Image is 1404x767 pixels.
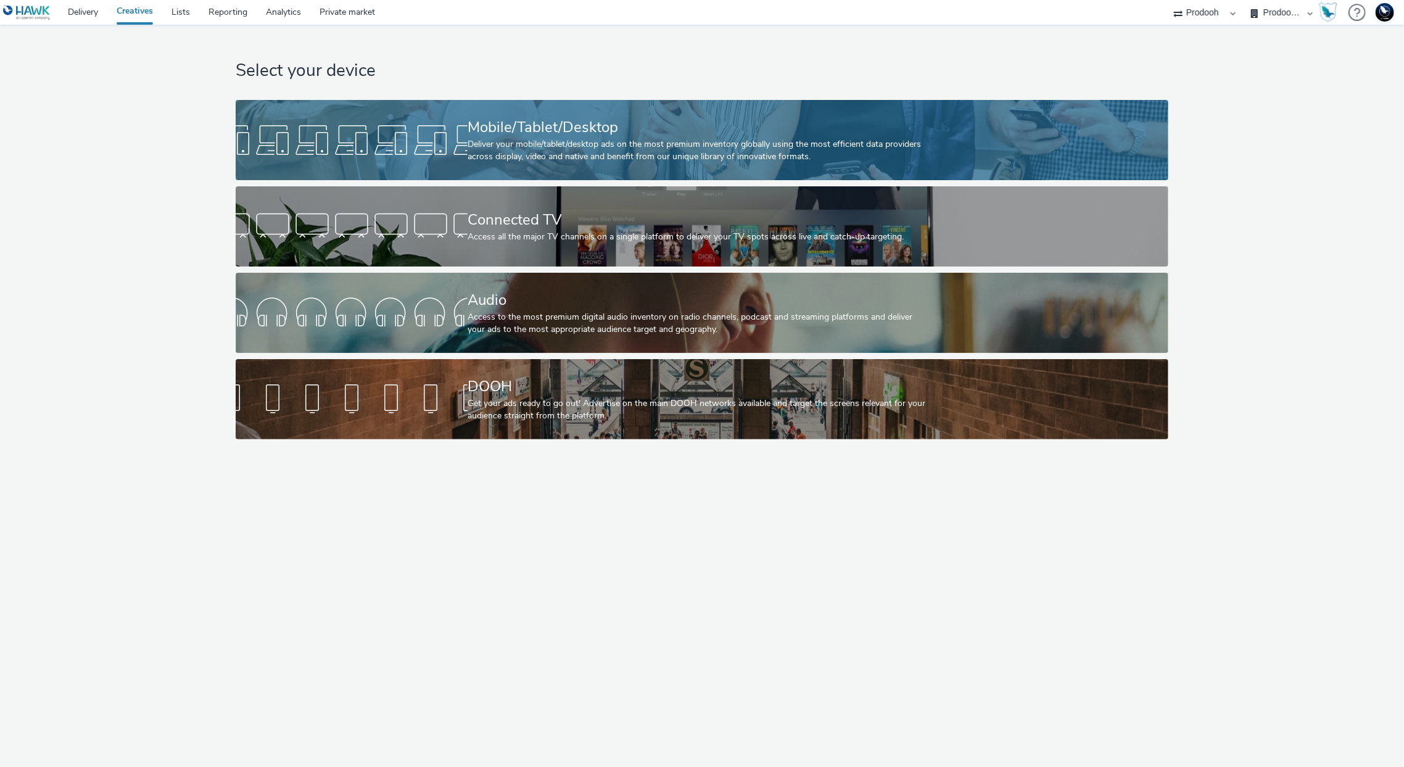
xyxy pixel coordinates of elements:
[468,289,931,311] div: Audio
[236,59,1169,83] h1: Select your device
[468,397,931,423] div: Get your ads ready to go out! Advertise on the main DOOH networks available and target the screen...
[236,273,1169,353] a: AudioAccess to the most premium digital audio inventory on radio channels, podcast and streaming ...
[468,376,931,397] div: DOOH
[236,359,1169,439] a: DOOHGet your ads ready to go out! Advertise on the main DOOH networks available and target the sc...
[3,5,51,20] img: undefined Logo
[236,100,1169,180] a: Mobile/Tablet/DesktopDeliver your mobile/tablet/desktop ads on the most premium inventory globall...
[468,311,931,336] div: Access to the most premium digital audio inventory on radio channels, podcast and streaming platf...
[468,138,931,164] div: Deliver your mobile/tablet/desktop ads on the most premium inventory globally using the most effi...
[468,231,931,243] div: Access all the major TV channels on a single platform to deliver your TV spots across live and ca...
[468,117,931,138] div: Mobile/Tablet/Desktop
[1319,2,1337,22] img: Hawk Academy
[1376,3,1394,22] img: Support Hawk
[1319,2,1342,22] a: Hawk Academy
[468,209,931,231] div: Connected TV
[236,186,1169,267] a: Connected TVAccess all the major TV channels on a single platform to deliver your TV spots across...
